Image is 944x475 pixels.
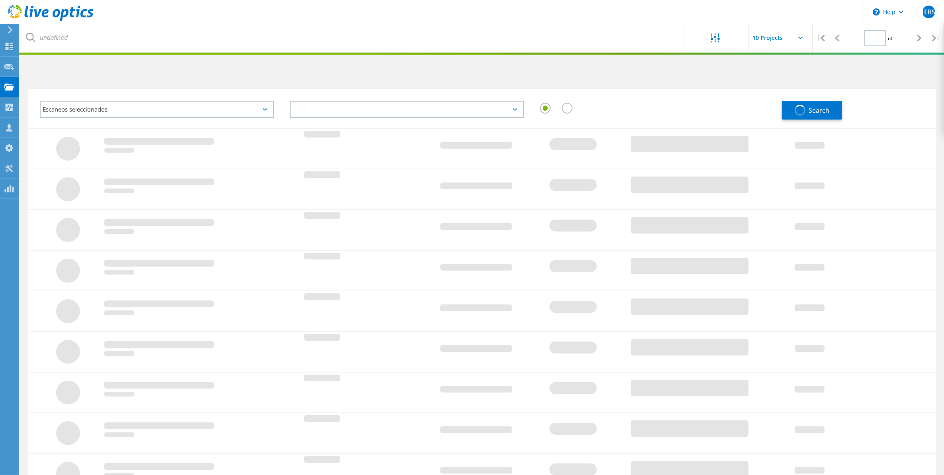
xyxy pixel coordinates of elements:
a: Live Optics Dashboard [8,17,94,22]
div: Escaneos seleccionados [40,101,274,118]
svg: \n [873,8,880,16]
span: of [888,35,892,42]
span: JERS [922,9,936,15]
button: Search [782,101,842,120]
span: Search [809,106,829,115]
div: | [813,24,829,52]
input: undefined [20,24,686,52]
div: | [928,24,944,52]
